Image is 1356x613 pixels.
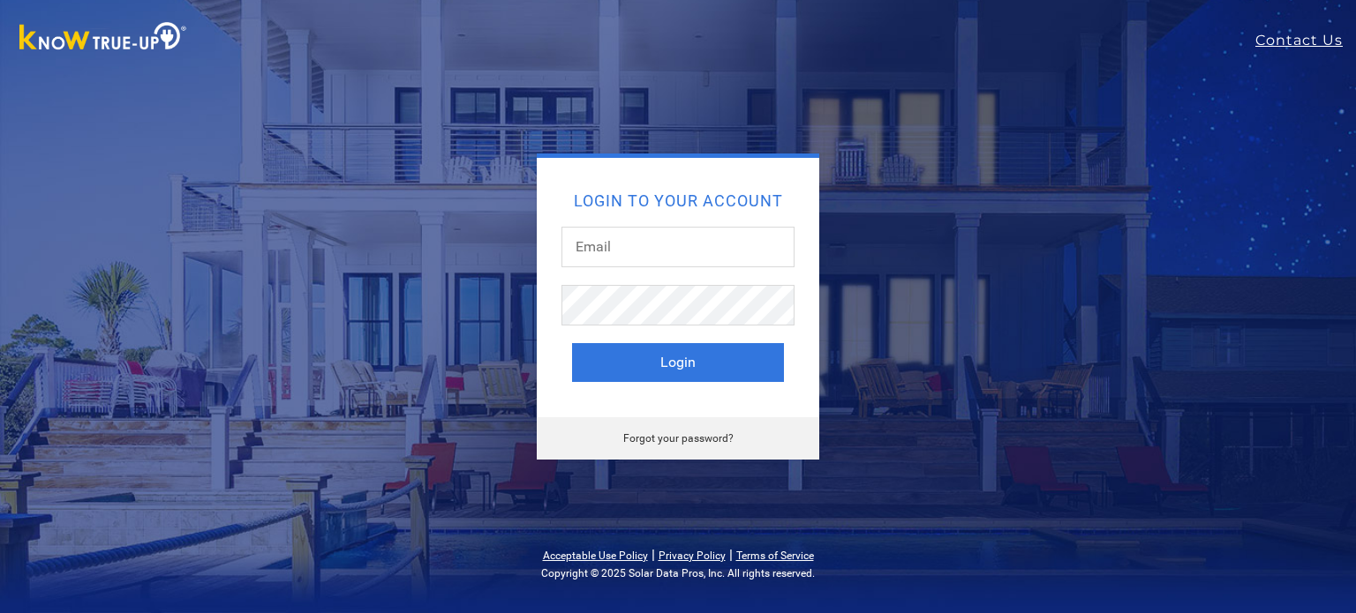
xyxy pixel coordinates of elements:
[652,546,655,563] span: |
[11,19,196,58] img: Know True-Up
[543,549,648,562] a: Acceptable Use Policy
[736,549,814,562] a: Terms of Service
[572,193,784,209] h2: Login to your account
[729,546,733,563] span: |
[561,227,795,267] input: Email
[659,549,726,562] a: Privacy Policy
[572,343,784,382] button: Login
[1255,30,1356,51] a: Contact Us
[623,432,734,445] a: Forgot your password?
